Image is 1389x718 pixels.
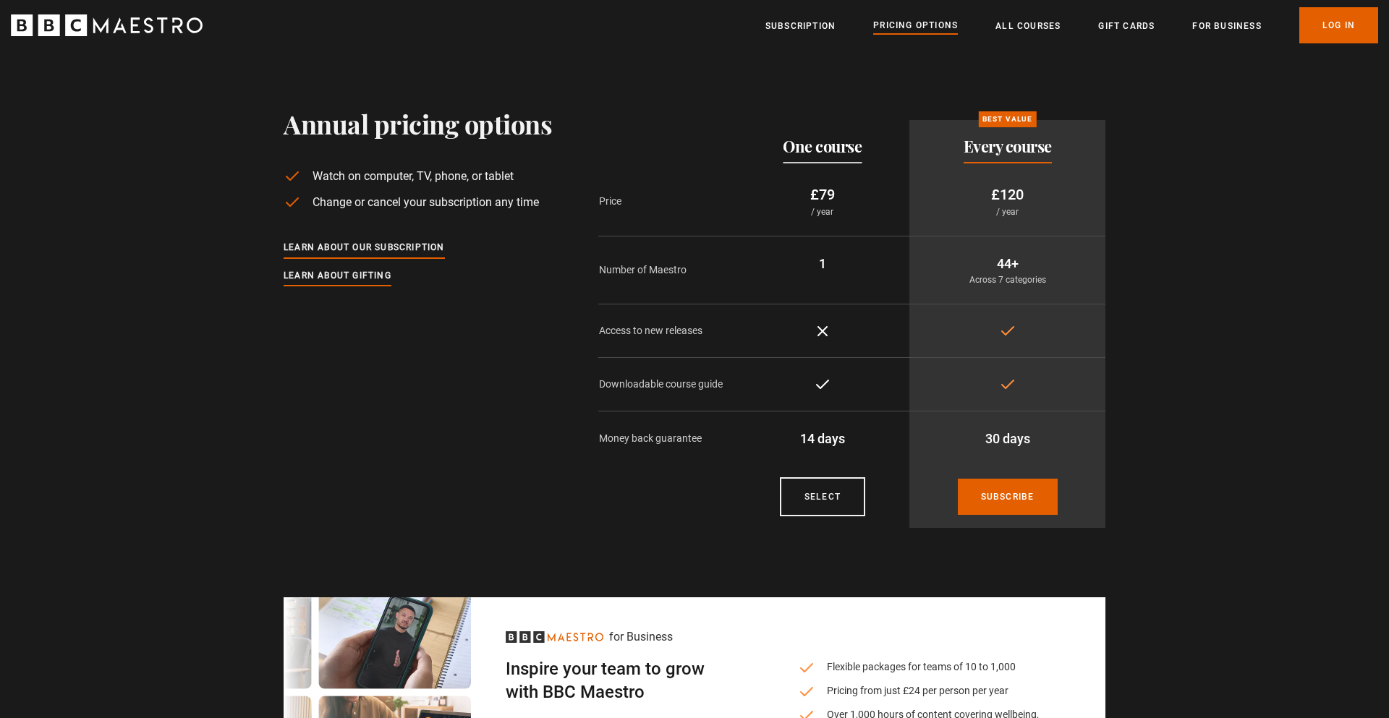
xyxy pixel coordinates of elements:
[506,631,603,643] svg: BBC Maestro
[599,431,735,446] p: Money back guarantee
[921,184,1094,205] p: £120
[747,254,899,273] p: 1
[921,273,1094,286] p: Across 7 categories
[506,657,740,704] h2: Inspire your team to grow with BBC Maestro
[284,194,552,211] li: Change or cancel your subscription any time
[783,137,862,155] h2: One course
[958,479,1058,515] a: Subscribe
[921,254,1094,273] p: 44+
[798,683,1048,698] li: Pricing from just £24 per person per year
[921,429,1094,448] p: 30 days
[798,659,1048,675] li: Flexible packages for teams of 10 to 1,000
[765,19,836,33] a: Subscription
[599,377,735,392] p: Downloadable course guide
[284,108,552,139] h1: Annual pricing options
[1192,19,1261,33] a: For business
[1098,19,1155,33] a: Gift Cards
[747,184,899,205] p: £79
[747,429,899,448] p: 14 days
[978,111,1036,127] p: Best value
[995,19,1061,33] a: All Courses
[609,628,673,646] p: for Business
[11,14,203,36] svg: BBC Maestro
[1299,7,1378,43] a: Log In
[284,268,391,284] a: Learn about gifting
[765,7,1378,43] nav: Primary
[921,205,1094,218] p: / year
[599,262,735,278] p: Number of Maestro
[873,18,958,34] a: Pricing Options
[964,137,1052,155] h2: Every course
[747,205,899,218] p: / year
[284,240,445,256] a: Learn about our subscription
[780,477,865,516] a: Courses
[284,168,552,185] li: Watch on computer, TV, phone, or tablet
[599,323,735,338] p: Access to new releases
[599,194,735,209] p: Price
